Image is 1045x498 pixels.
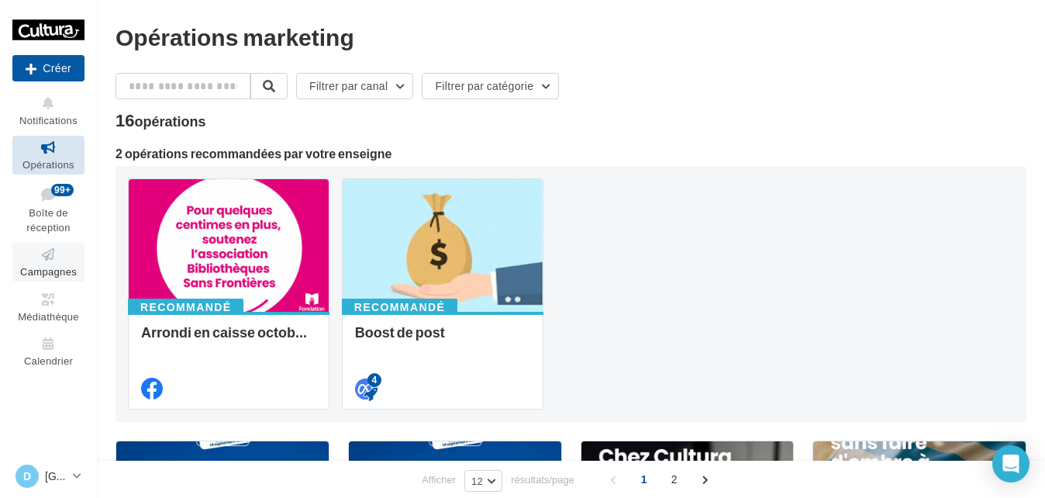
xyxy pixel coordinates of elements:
span: Opérations [22,158,74,171]
button: Créer [12,55,84,81]
span: Afficher [422,472,456,487]
span: résultats/page [511,472,574,487]
div: 4 [367,373,381,387]
span: Médiathèque [18,310,79,323]
button: Filtrer par canal [296,73,413,99]
div: Boost de post [355,324,530,355]
div: 2 opérations recommandées par votre enseigne [116,147,1026,160]
span: Campagnes [20,265,77,278]
a: Boîte de réception99+ [12,181,84,237]
a: Campagnes [12,243,84,281]
div: Nouvelle campagne [12,55,84,81]
div: Arrondi en caisse octobre [141,324,316,355]
button: Filtrer par catégorie [422,73,559,99]
a: Opérations [12,136,84,174]
span: 2 [662,467,687,492]
span: 12 [471,475,483,487]
div: 99+ [51,184,74,196]
a: Médiathèque [12,288,84,326]
div: Recommandé [128,299,243,316]
span: 1 [632,467,657,492]
div: opérations [134,114,205,128]
div: Recommandé [342,299,457,316]
button: 12 [464,470,502,492]
a: Calendrier [12,332,84,370]
a: D [GEOGRAPHIC_DATA] [12,462,84,491]
div: 16 [116,112,206,129]
button: Notifications [12,92,84,130]
div: Opérations marketing [116,25,1026,48]
span: Calendrier [24,354,73,367]
span: Notifications [19,114,78,126]
p: [GEOGRAPHIC_DATA] [45,469,67,484]
span: D [23,469,31,484]
span: Boîte de réception [26,206,70,233]
div: Open Intercom Messenger [992,445,1029,482]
